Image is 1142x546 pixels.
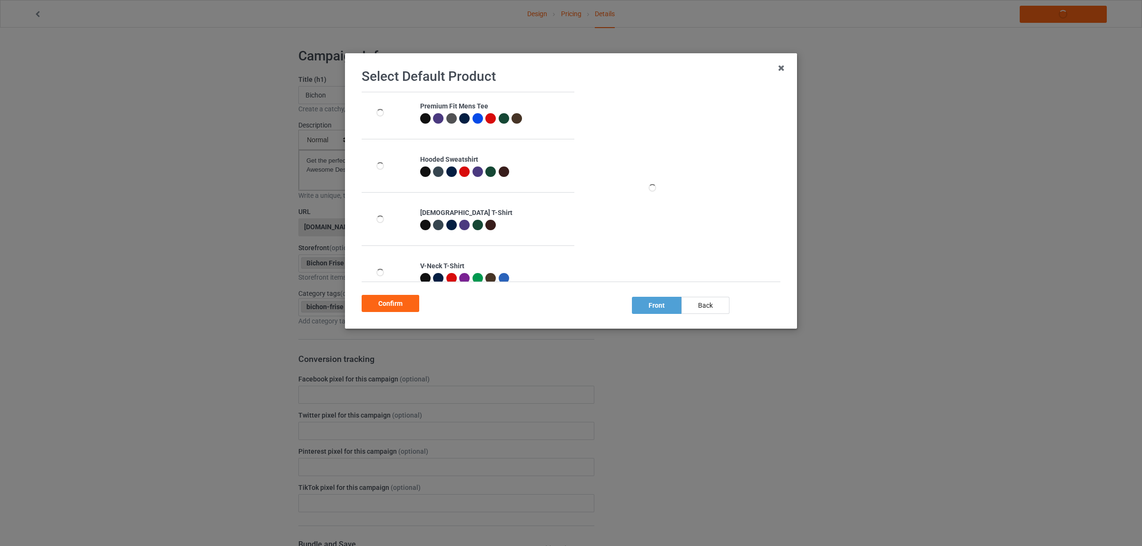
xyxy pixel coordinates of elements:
div: [DEMOGRAPHIC_DATA] T-Shirt [420,208,569,218]
div: back [681,297,729,314]
div: V-Neck T-Shirt [420,262,569,271]
div: Hooded Sweatshirt [420,155,569,165]
div: front [632,297,681,314]
div: Premium Fit Mens Tee [420,102,569,111]
div: Confirm [362,295,419,312]
h1: Select Default Product [362,68,780,85]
